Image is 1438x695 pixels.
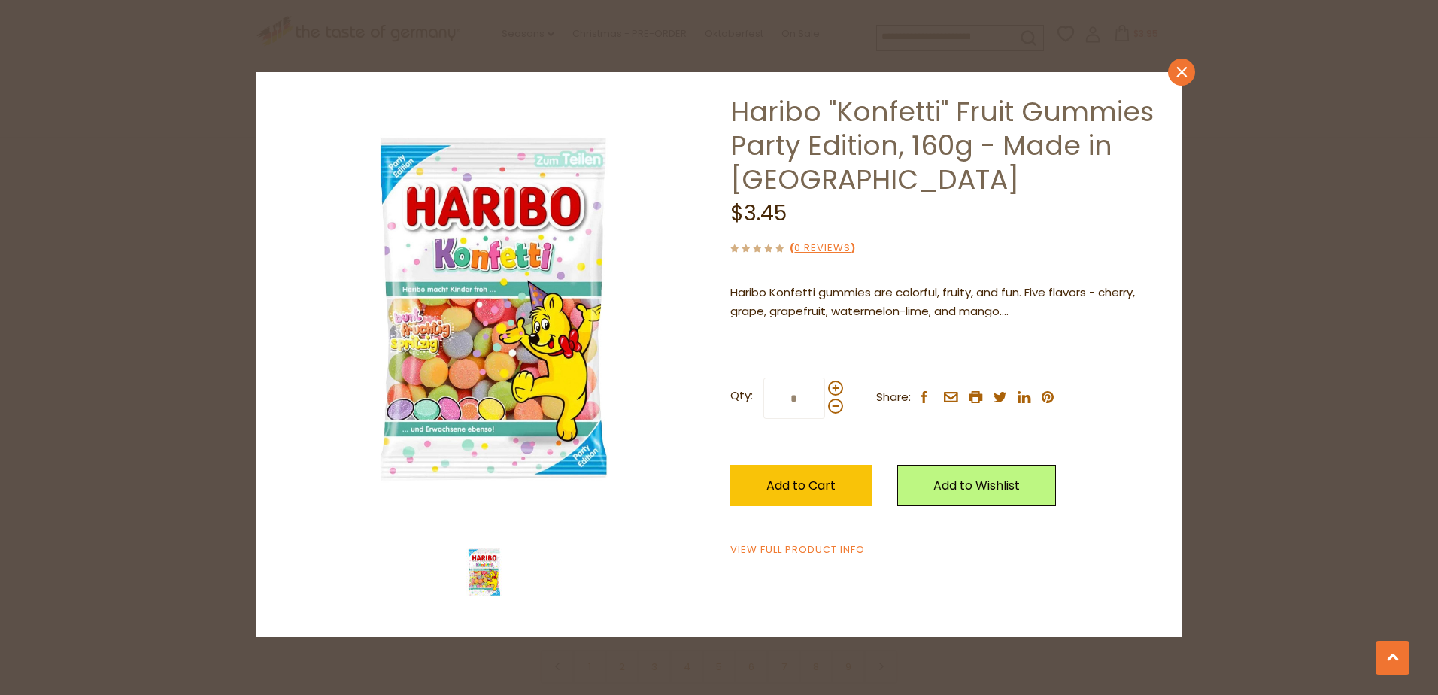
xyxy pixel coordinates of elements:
[763,378,825,419] input: Qty:
[730,465,872,506] button: Add to Cart
[876,388,911,407] span: Share:
[454,542,514,602] img: Haribo "Konfetti" Fruit Gummies Made in Germany
[730,284,1159,321] p: Haribo Konfetti gummies are colorful, fruity, and fun. Five flavors - cherry, grape, grapefruit, ...
[730,199,787,228] span: $3.45
[897,465,1056,506] a: Add to Wishlist
[790,241,855,255] span: ( )
[730,93,1154,199] a: Haribo "Konfetti" Fruit Gummies Party Edition, 160g - Made in [GEOGRAPHIC_DATA]
[730,387,753,405] strong: Qty:
[794,241,851,256] a: 0 Reviews
[766,477,836,494] span: Add to Cart
[730,542,865,558] a: View Full Product Info
[279,95,708,524] img: Haribo "Konfetti" Fruit Gummies Made in Germany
